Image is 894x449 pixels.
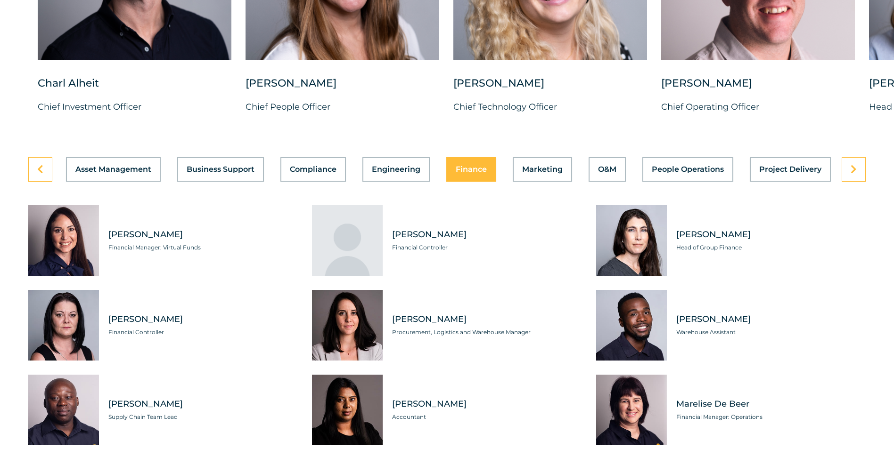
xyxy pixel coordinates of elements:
[75,166,151,173] span: Asset Management
[38,76,231,100] div: Charl Alheit
[392,412,582,422] span: Accountant
[392,229,582,241] span: [PERSON_NAME]
[246,100,439,114] p: Chief People Officer
[108,313,298,325] span: [PERSON_NAME]
[453,76,647,100] div: [PERSON_NAME]
[456,166,487,173] span: Finance
[108,243,298,252] span: Financial Manager: Virtual Funds
[661,100,855,114] p: Chief Operating Officer
[676,412,866,422] span: Financial Manager: Operations
[676,398,866,410] span: Marelise De Beer
[290,166,336,173] span: Compliance
[392,243,582,252] span: Financial Controller
[108,412,298,422] span: Supply Chain Team Lead
[187,166,254,173] span: Business Support
[522,166,563,173] span: Marketing
[661,76,855,100] div: [PERSON_NAME]
[372,166,420,173] span: Engineering
[392,398,582,410] span: [PERSON_NAME]
[676,313,866,325] span: [PERSON_NAME]
[598,166,616,173] span: O&M
[38,100,231,114] p: Chief Investment Officer
[759,166,821,173] span: Project Delivery
[392,328,582,337] span: Procurement, Logistics and Warehouse Manager
[108,229,298,241] span: [PERSON_NAME]
[246,76,439,100] div: [PERSON_NAME]
[453,100,647,114] p: Chief Technology Officer
[108,398,298,410] span: [PERSON_NAME]
[108,328,298,337] span: Financial Controller
[652,166,724,173] span: People Operations
[392,313,582,325] span: [PERSON_NAME]
[676,243,866,252] span: Head of Group Finance
[676,229,866,241] span: [PERSON_NAME]
[676,328,866,337] span: Warehouse Assistant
